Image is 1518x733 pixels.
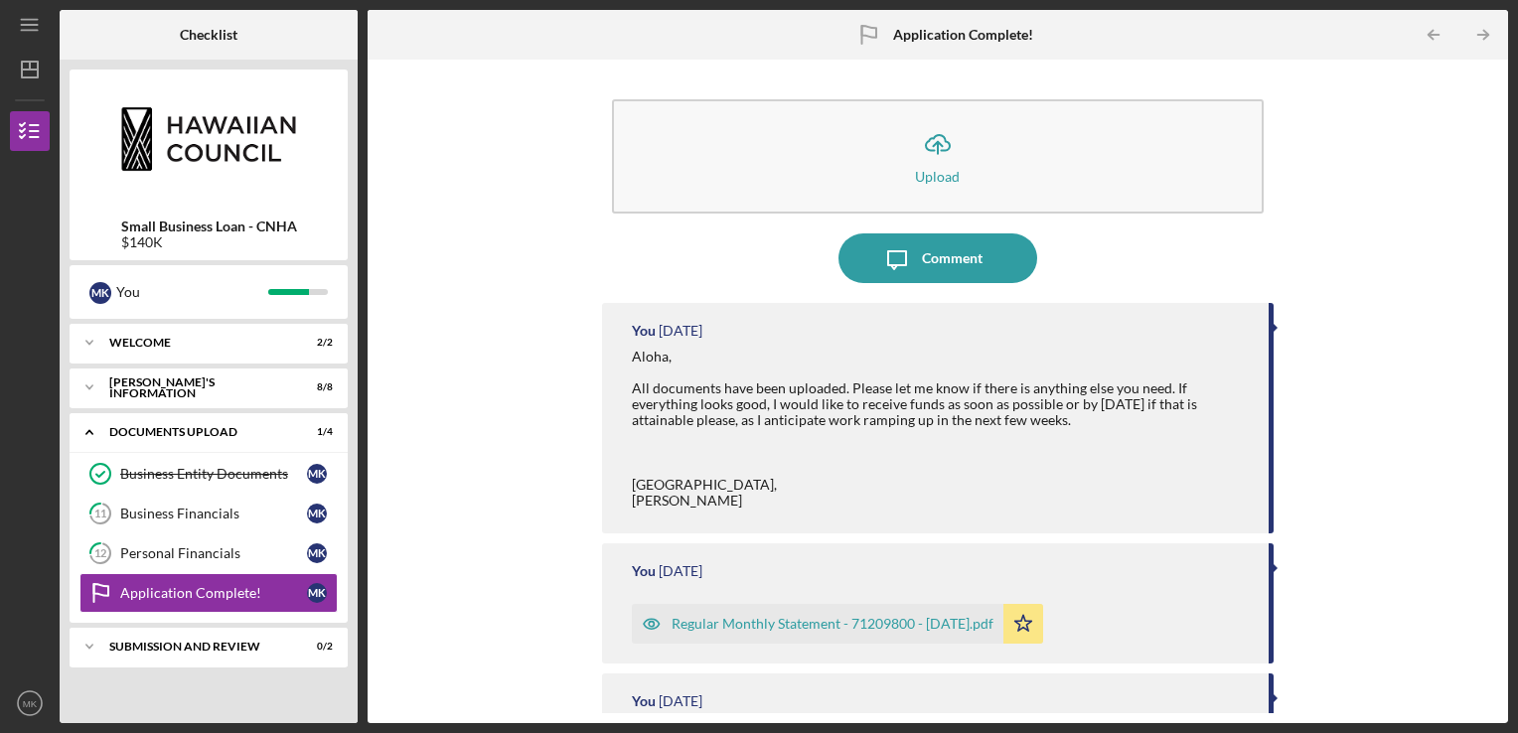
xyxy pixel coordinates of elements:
[307,543,327,563] div: M K
[116,275,268,309] div: You
[109,337,283,349] div: WELCOME
[297,426,333,438] div: 1 / 4
[632,323,656,339] div: You
[922,233,983,283] div: Comment
[632,604,1043,644] button: Regular Monthly Statement - 71209800 - [DATE].pdf
[180,27,237,43] b: Checklist
[659,693,702,709] time: 2025-09-15 21:09
[659,563,702,579] time: 2025-09-15 23:07
[838,233,1037,283] button: Comment
[659,323,702,339] time: 2025-09-16 19:38
[10,683,50,723] button: MK
[120,506,307,521] div: Business Financials
[632,693,656,709] div: You
[23,698,38,709] text: MK
[297,337,333,349] div: 2 / 2
[79,494,338,533] a: 11Business FinancialsMK
[297,381,333,393] div: 8 / 8
[120,545,307,561] div: Personal Financials
[70,79,348,199] img: Product logo
[915,169,960,184] div: Upload
[109,426,283,438] div: DOCUMENTS UPLOAD
[121,219,297,234] b: Small Business Loan - CNHA
[94,508,106,520] tspan: 11
[109,376,283,399] div: [PERSON_NAME]'S INFORMATION
[672,616,993,632] div: Regular Monthly Statement - 71209800 - [DATE].pdf
[89,282,111,304] div: M K
[307,504,327,523] div: M K
[307,464,327,484] div: M K
[632,563,656,579] div: You
[94,547,106,560] tspan: 12
[79,533,338,573] a: 12Personal FinancialsMK
[120,585,307,601] div: Application Complete!
[632,349,1250,509] div: Aloha, All documents have been uploaded. Please let me know if there is anything else you need. I...
[612,99,1265,214] button: Upload
[893,27,1033,43] b: Application Complete!
[79,454,338,494] a: Business Entity DocumentsMK
[297,641,333,653] div: 0 / 2
[121,234,297,250] div: $140K
[120,466,307,482] div: Business Entity Documents
[109,641,283,653] div: SUBMISSION AND REVIEW
[79,573,338,613] a: Application Complete!MK
[307,583,327,603] div: M K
